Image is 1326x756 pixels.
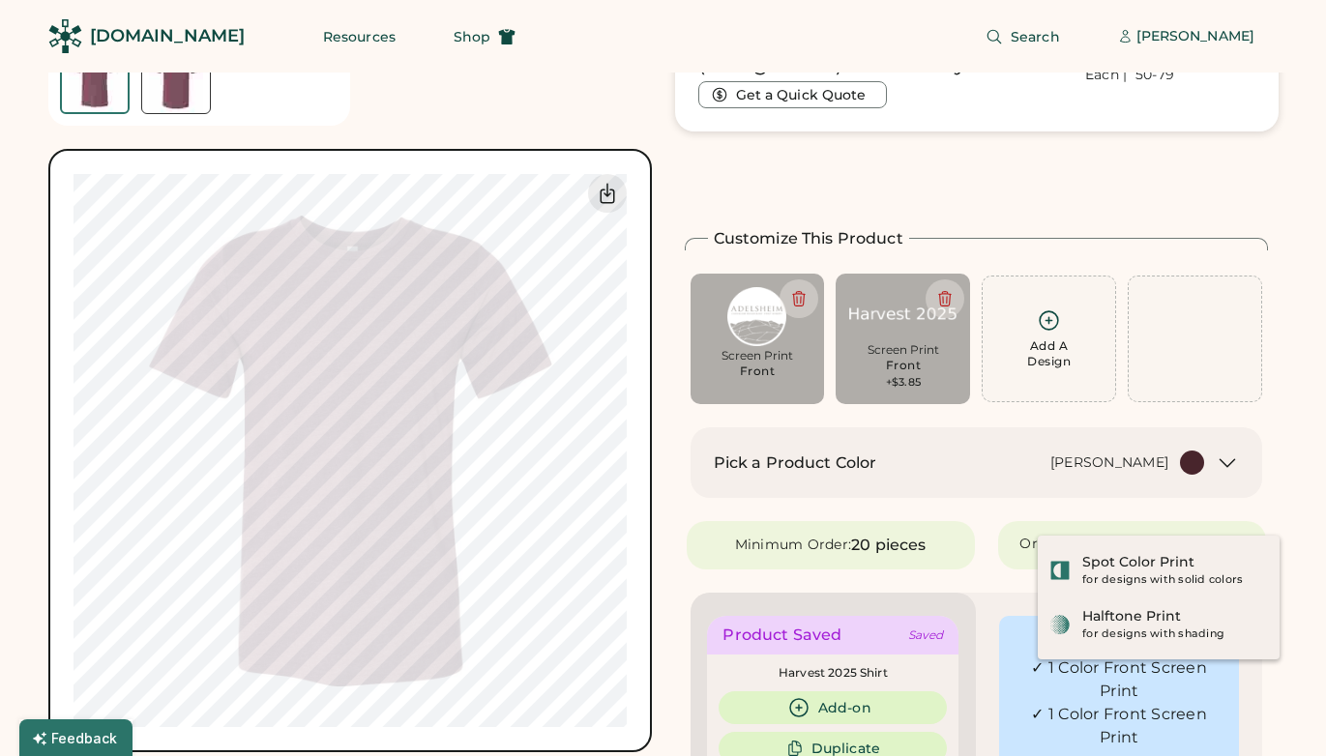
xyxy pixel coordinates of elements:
div: Front [740,363,776,379]
div: Screen Print [704,348,811,363]
img: halftone-view-green.svg [1049,614,1071,635]
div: Each | 50-79 [1085,66,1174,85]
h2: Customize This Product [714,227,903,250]
img: Harvest 2025 v 2.ai [849,287,957,340]
div: [PERSON_NAME] [1050,453,1168,473]
span: Shop [454,30,490,44]
div: [PERSON_NAME] [1136,27,1254,46]
div: Harvest 2025 Shirt [719,666,947,680]
div: +$3.85 [886,375,922,391]
div: Product Saved [722,624,841,647]
img: AV Mountains White.png [704,287,811,346]
button: Search [962,17,1083,56]
img: spot-color-green.svg [1049,560,1071,581]
button: Shop [430,17,539,56]
div: for designs with solid colors [1082,572,1268,588]
div: Download Front Mockup [588,174,627,213]
button: Add-on [719,691,947,724]
button: Resources [300,17,419,56]
div: Screen Print [849,342,957,358]
button: Delete this decoration. [780,279,818,318]
img: BELLA + CANVAS 3001CVC Heather Maroon Back Thumbnail [142,45,210,113]
div: This price includes: [1017,633,1222,656]
div: 20 pieces [851,534,926,557]
div: Add A Design [1027,338,1071,369]
div: Front [886,358,922,373]
button: Delete this decoration. [926,279,964,318]
div: Order will be ready by [1019,535,1174,554]
div: Saved [908,627,943,643]
div: [DOMAIN_NAME] [90,24,245,48]
button: Get a Quick Quote [698,81,887,108]
div: ✓ 1 Color Front Screen Print ✓ 1 Color Front Screen Print [1017,656,1222,749]
iframe: Front Chat [1234,669,1317,752]
div: Spot Color Print [1082,553,1194,572]
div: Halftone Print [1082,607,1181,626]
div: for designs with shading [1082,626,1268,642]
img: Rendered Logo - Screens [48,19,82,53]
span: Search [1011,30,1060,44]
h2: Pick a Product Color [714,451,877,475]
img: BELLA + CANVAS 3001CVC Heather Maroon Front Thumbnail [62,46,128,112]
div: Minimum Order: [735,536,852,555]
